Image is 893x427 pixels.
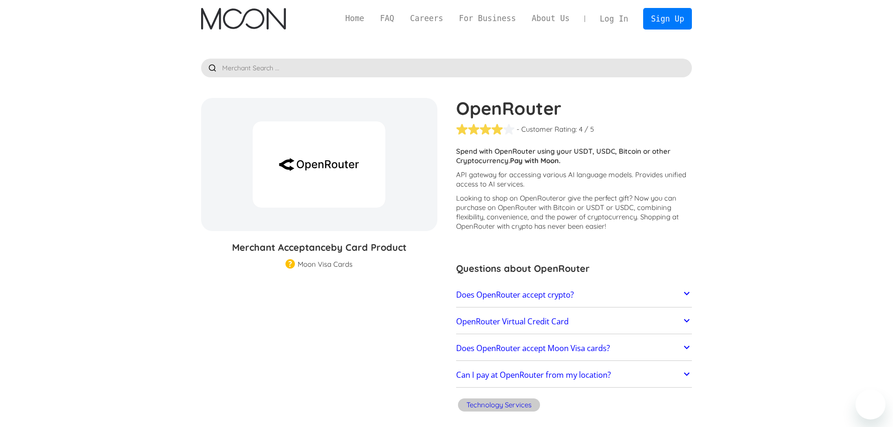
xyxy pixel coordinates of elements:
[510,156,561,165] strong: Pay with Moon.
[331,241,406,253] span: by Card Product
[517,125,577,134] div: - Customer Rating:
[456,312,692,331] a: OpenRouter Virtual Credit Card
[201,59,692,77] input: Merchant Search ...
[456,170,692,189] p: API gateway for accessing various AI language models. Provides unified access to AI services.
[456,290,574,300] h2: Does OpenRouter accept crypto?
[585,125,594,134] div: / 5
[456,285,692,305] a: Does OpenRouter accept crypto?
[855,390,885,420] iframe: Knop om het berichtenvenster te openen
[338,13,372,24] a: Home
[456,338,692,358] a: Does OpenRouter accept Moon Visa cards?
[298,260,353,269] div: Moon Visa Cards
[643,8,692,29] a: Sign Up
[456,344,610,353] h2: Does OpenRouter accept Moon Visa cards?
[456,194,692,231] p: Looking to shop on OpenRouter ? Now you can purchase on OpenRouter with Bitcoin or USDT or USDC, ...
[579,125,583,134] div: 4
[456,370,611,380] h2: Can I pay at OpenRouter from my location?
[524,13,578,24] a: About Us
[201,8,286,30] a: home
[201,8,286,30] img: Moon Logo
[456,397,542,415] a: Technology Services
[559,194,629,202] span: or give the perfect gift
[372,13,402,24] a: FAQ
[451,13,524,24] a: For Business
[201,240,437,255] h3: Merchant Acceptance
[592,8,636,29] a: Log In
[456,317,569,326] h2: OpenRouter Virtual Credit Card
[402,13,451,24] a: Careers
[456,147,692,165] p: Spend with OpenRouter using your USDT, USDC, Bitcoin or other Cryptocurrency.
[456,262,692,276] h3: Questions about OpenRouter
[456,98,692,119] h1: OpenRouter
[466,400,532,410] div: Technology Services
[456,366,692,385] a: Can I pay at OpenRouter from my location?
